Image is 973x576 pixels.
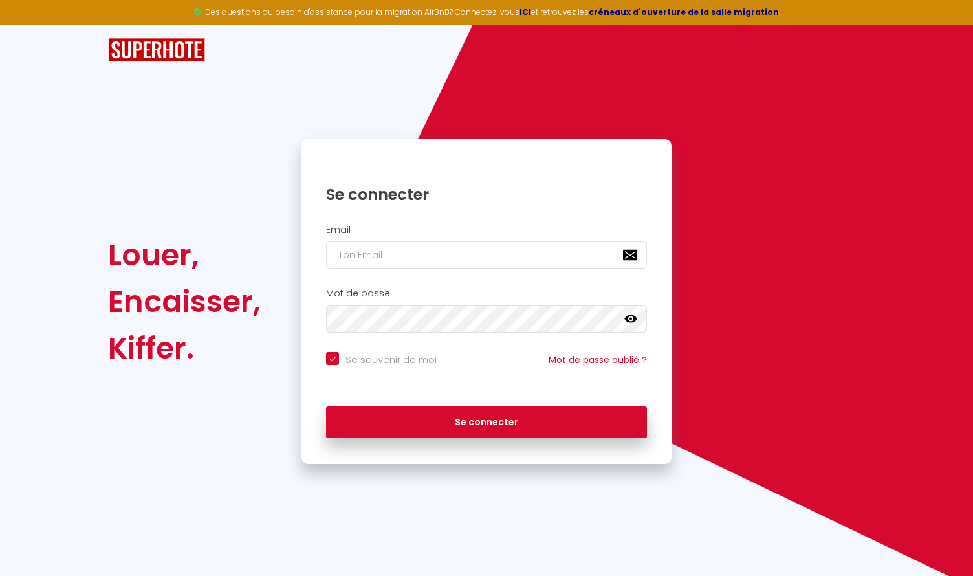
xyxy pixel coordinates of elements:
[326,406,647,439] button: Se connecter
[326,241,647,269] input: Ton Email
[326,184,647,205] h1: Se connecter
[108,38,205,62] img: SuperHote logo
[108,278,261,325] div: Encaisser,
[108,232,261,278] div: Louer,
[519,6,531,17] a: ICI
[108,325,261,371] div: Kiffer.
[326,225,647,236] h2: Email
[549,353,647,366] a: Mot de passe oublié ?
[589,6,779,17] a: créneaux d'ouverture de la salle migration
[326,288,647,299] h2: Mot de passe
